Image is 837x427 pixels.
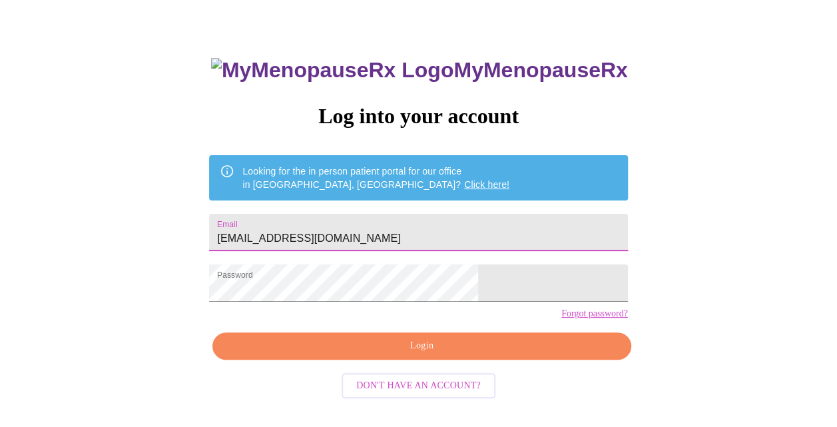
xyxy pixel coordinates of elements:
button: Login [212,332,631,360]
button: Don't have an account? [342,373,495,399]
div: Looking for the in person patient portal for our office in [GEOGRAPHIC_DATA], [GEOGRAPHIC_DATA]? [242,159,509,197]
a: Click here! [464,179,509,190]
a: Don't have an account? [338,379,499,390]
h3: MyMenopauseRx [211,58,628,83]
img: MyMenopauseRx Logo [211,58,453,83]
span: Don't have an account? [356,378,481,394]
span: Login [228,338,615,354]
a: Forgot password? [561,308,628,319]
h3: Log into your account [209,104,627,129]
